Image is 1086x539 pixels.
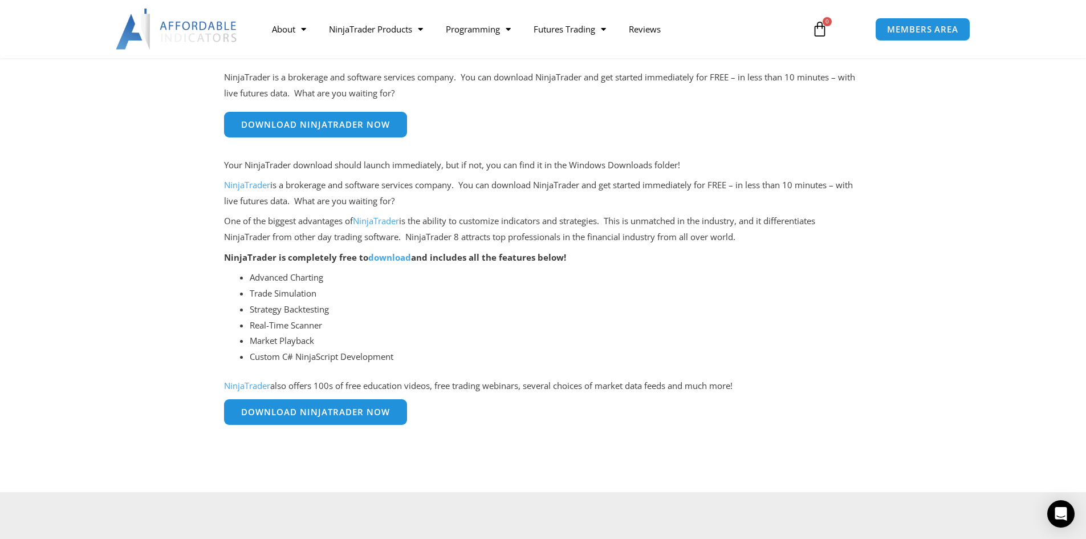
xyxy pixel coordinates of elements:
[261,16,318,42] a: About
[250,270,863,286] li: Advanced Charting
[250,349,863,365] li: Custom C# NinjaScript Development
[224,252,566,263] strong: NinjaTrader is completely free to and includes all the features below!
[434,16,522,42] a: Programming
[224,177,863,209] p: is a brokerage and software services company. You can download NinjaTrader and get started immedi...
[318,16,434,42] a: NinjaTrader Products
[875,18,970,41] a: MEMBERS AREA
[250,318,863,334] li: Real-Time Scanner
[224,70,863,102] p: NinjaTrader is a brokerage and software services company. You can download NinjaTrader and get st...
[795,13,845,46] a: 0
[224,157,863,173] p: Your NinjaTrader download should launch immediately, but if not, you can find it in the Windows D...
[887,25,958,34] span: MEMBERS AREA
[224,112,407,137] a: Download NinjaTrader Now
[224,378,863,394] p: also offers 100s of free education videos, free trading webinars, several choices of market data ...
[224,380,270,391] a: NinjaTrader
[368,252,411,263] a: download
[250,286,863,302] li: Trade Simulation
[823,17,832,26] span: 0
[1047,500,1075,528] div: Open Intercom Messenger
[224,213,863,245] p: One of the biggest advantages of is the ability to customize indicators and strategies. This is u...
[353,215,399,226] a: NinjaTrader
[522,16,617,42] a: Futures Trading
[241,120,390,129] span: Download NinjaTrader Now
[241,408,390,416] span: Download NinjaTrader Now
[250,333,863,349] li: Market Playback
[617,16,672,42] a: Reviews
[250,302,863,318] li: Strategy Backtesting
[116,9,238,50] img: LogoAI | Affordable Indicators – NinjaTrader
[261,16,799,42] nav: Menu
[224,179,270,191] a: NinjaTrader
[224,399,407,425] a: Download NinjaTrader Now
